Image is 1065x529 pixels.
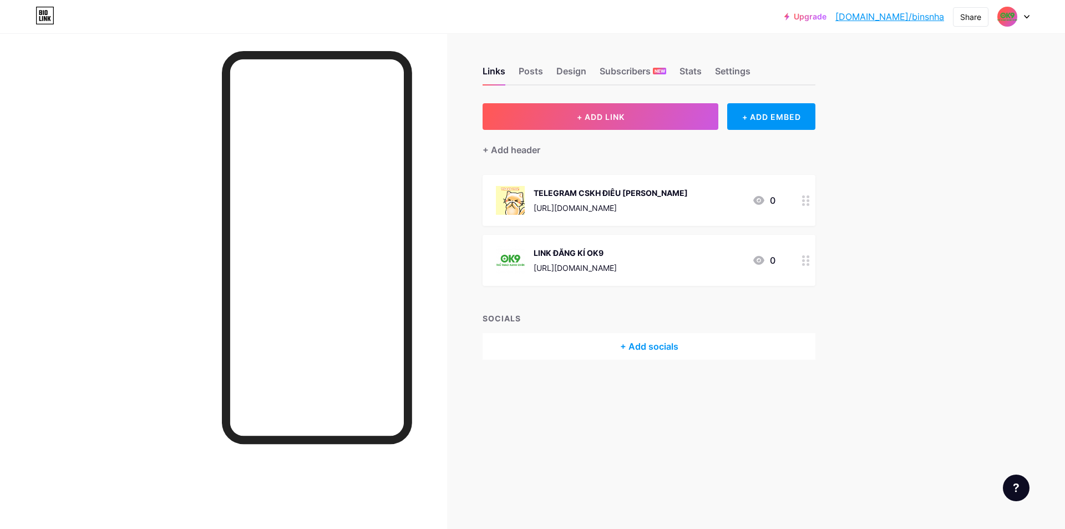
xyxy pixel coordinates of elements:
div: Posts [519,64,543,84]
div: + ADD EMBED [727,103,815,130]
div: LINK ĐĂNG KÍ OK9 [534,247,617,259]
button: + ADD LINK [483,103,718,130]
div: Design [556,64,586,84]
a: [DOMAIN_NAME]/binsnha [835,10,944,23]
div: [URL][DOMAIN_NAME] [534,262,617,274]
div: 0 [752,194,775,207]
div: TELEGRAM CSKH ĐIÊU [PERSON_NAME] [534,187,688,199]
a: Upgrade [784,12,826,21]
img: LINK ĐĂNG KÍ OK9 [496,246,525,275]
span: NEW [655,68,665,74]
span: + ADD LINK [577,112,625,122]
div: Subscribers [600,64,666,84]
img: Bin SNHa [997,6,1018,27]
div: Links [483,64,505,84]
div: 0 [752,254,775,267]
img: TELEGRAM CSKH ĐIÊU THUYỀN [496,186,525,215]
div: SOCIALS [483,313,815,324]
div: + Add socials [483,333,815,360]
div: [URL][DOMAIN_NAME] [534,202,688,214]
div: Share [960,11,981,23]
div: Stats [679,64,702,84]
div: Settings [715,64,750,84]
div: + Add header [483,143,540,157]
